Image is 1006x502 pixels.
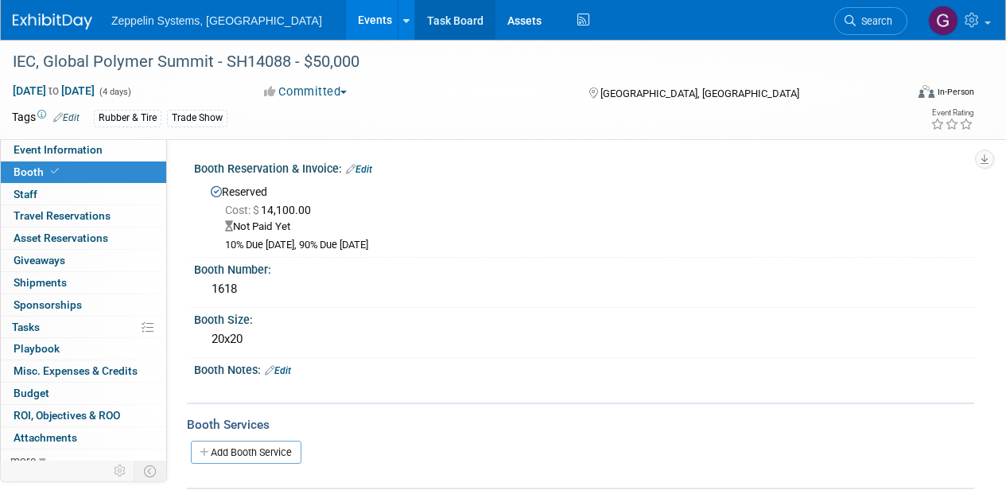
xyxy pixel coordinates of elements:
span: Zeppelin Systems, [GEOGRAPHIC_DATA] [111,14,322,27]
div: Booth Size: [194,308,974,328]
img: Format-Inperson.png [919,85,934,98]
td: Personalize Event Tab Strip [107,461,134,481]
div: In-Person [937,86,974,98]
span: to [46,84,61,97]
a: Playbook [1,338,166,360]
a: ROI, Objectives & ROO [1,405,166,426]
span: Attachments [14,431,77,444]
a: Travel Reservations [1,205,166,227]
div: Booth Number: [194,258,974,278]
a: Event Information [1,139,166,161]
span: Search [856,15,892,27]
a: Booth [1,161,166,183]
a: Budget [1,383,166,404]
span: Event Information [14,143,103,156]
span: (4 days) [98,87,131,97]
img: ExhibitDay [13,14,92,29]
div: IEC, Global Polymer Summit - SH14088 - $50,000 [7,48,892,76]
span: Booth [14,165,62,178]
div: Not Paid Yet [225,220,962,235]
span: 14,100.00 [225,204,317,216]
img: Genevieve Dewald [928,6,958,36]
div: Event Rating [930,109,973,117]
a: Attachments [1,427,166,449]
div: Booth Reservation & Invoice: [194,157,974,177]
a: more [1,449,166,471]
div: Booth Notes: [194,358,974,379]
span: Travel Reservations [14,209,111,222]
a: Asset Reservations [1,228,166,249]
a: Tasks [1,317,166,338]
div: 10% Due [DATE], 90% Due [DATE] [225,239,962,252]
span: more [10,453,36,466]
div: Rubber & Tire [94,110,161,126]
a: Misc. Expenses & Credits [1,360,166,382]
span: ROI, Objectives & ROO [14,409,120,422]
td: Toggle Event Tabs [134,461,167,481]
span: Tasks [12,321,40,333]
i: Booth reservation complete [51,167,59,176]
div: 20x20 [206,327,962,352]
a: Sponsorships [1,294,166,316]
span: [GEOGRAPHIC_DATA], [GEOGRAPHIC_DATA] [600,88,799,99]
div: Reserved [206,180,962,252]
span: Playbook [14,342,60,355]
a: Edit [265,365,291,376]
a: Giveaways [1,250,166,271]
a: Staff [1,184,166,205]
div: 1618 [206,277,962,302]
a: Edit [53,112,80,123]
span: Misc. Expenses & Credits [14,364,138,377]
div: Booth Services [187,416,974,434]
span: Cost: $ [225,204,261,216]
span: Sponsorships [14,298,82,311]
a: Edit [346,164,372,175]
span: Giveaways [14,254,65,267]
td: Tags [12,109,80,127]
span: Asset Reservations [14,232,108,244]
span: Staff [14,188,37,200]
a: Add Booth Service [191,441,301,464]
div: Trade Show [167,110,227,126]
div: Event Format [833,83,974,107]
a: Search [834,7,907,35]
span: Budget [14,387,49,399]
span: [DATE] [DATE] [12,84,95,98]
span: Shipments [14,276,67,289]
a: Shipments [1,272,166,294]
button: Committed [258,84,353,100]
